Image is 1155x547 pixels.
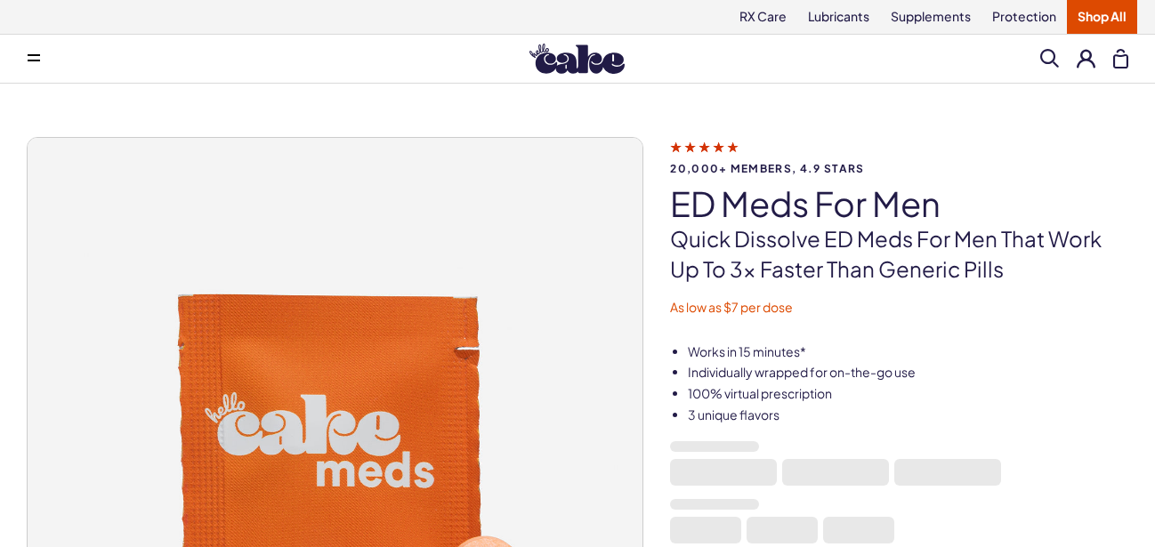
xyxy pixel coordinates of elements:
[670,139,1128,174] a: 20,000+ members, 4.9 stars
[670,163,1128,174] span: 20,000+ members, 4.9 stars
[688,364,1128,382] li: Individually wrapped for on-the-go use
[529,44,625,74] img: Hello Cake
[688,406,1128,424] li: 3 unique flavors
[688,343,1128,361] li: Works in 15 minutes*
[670,185,1128,222] h1: ED Meds for Men
[670,299,1128,317] p: As low as $7 per dose
[670,224,1128,284] p: Quick dissolve ED Meds for men that work up to 3x faster than generic pills
[688,385,1128,403] li: 100% virtual prescription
